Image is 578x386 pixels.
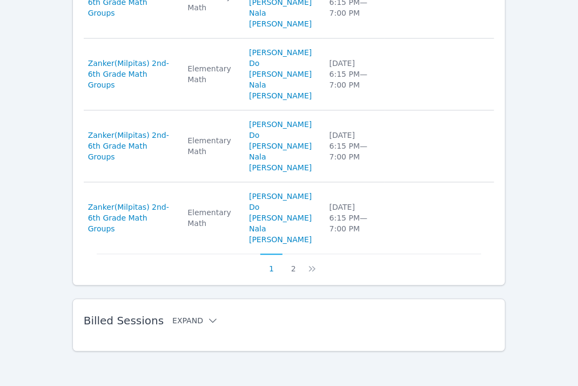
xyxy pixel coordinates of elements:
[249,79,317,101] a: Nala [PERSON_NAME]
[249,119,317,141] a: [PERSON_NAME] Do
[249,212,312,223] a: [PERSON_NAME]
[249,141,312,151] a: [PERSON_NAME]
[88,58,175,90] a: Zanker(Milpitas) 2nd-6th Grade Math Groups
[84,110,495,182] tr: Zanker(Milpitas) 2nd-6th Grade Math GroupsElementary Math[PERSON_NAME] Do[PERSON_NAME]Nala [PERSO...
[88,130,175,162] a: Zanker(Milpitas) 2nd-6th Grade Math Groups
[84,314,164,327] span: Billed Sessions
[249,191,317,212] a: [PERSON_NAME] Do
[330,130,379,162] div: [DATE] 6:15 PM — 7:00 PM
[283,254,305,274] button: 2
[330,58,379,90] div: [DATE] 6:15 PM — 7:00 PM
[249,47,317,69] a: [PERSON_NAME] Do
[84,182,495,254] tr: Zanker(Milpitas) 2nd-6th Grade Math GroupsElementary Math[PERSON_NAME] Do[PERSON_NAME]Nala [PERSO...
[84,38,495,110] tr: Zanker(Milpitas) 2nd-6th Grade Math GroupsElementary Math[PERSON_NAME] Do[PERSON_NAME]Nala [PERSO...
[260,254,283,274] button: 1
[249,69,312,79] a: [PERSON_NAME]
[172,315,218,326] button: Expand
[249,223,317,245] a: Nala [PERSON_NAME]
[187,63,236,85] div: Elementary Math
[330,202,379,234] div: [DATE] 6:15 PM — 7:00 PM
[187,207,236,229] div: Elementary Math
[249,8,317,29] a: Nala [PERSON_NAME]
[88,202,175,234] a: Zanker(Milpitas) 2nd-6th Grade Math Groups
[187,135,236,157] div: Elementary Math
[249,151,317,173] a: Nala [PERSON_NAME]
